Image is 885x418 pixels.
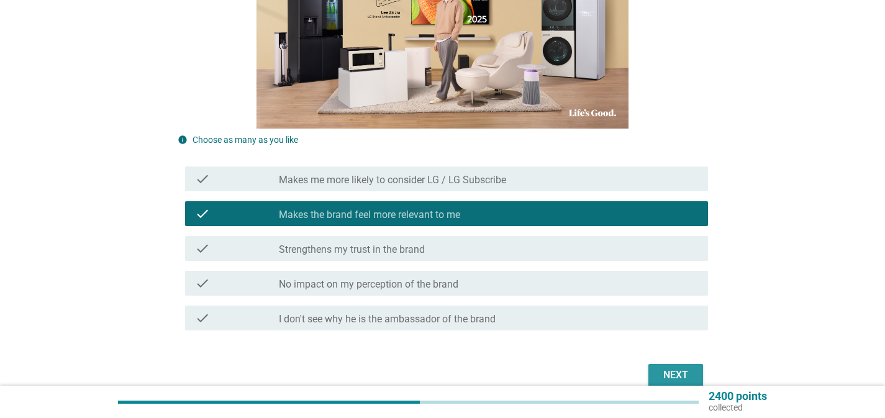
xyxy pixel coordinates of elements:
button: Next [648,364,703,386]
label: Makes me more likely to consider LG / LG Subscribe [279,174,506,186]
i: check [195,276,210,291]
i: check [195,311,210,325]
p: collected [709,402,767,413]
label: Strengthens my trust in the brand [279,243,425,256]
label: I don't see why he is the ambassador of the brand [279,313,496,325]
i: check [195,241,210,256]
i: check [195,206,210,221]
i: check [195,171,210,186]
div: Next [658,368,693,383]
p: 2400 points [709,391,767,402]
label: Choose as many as you like [193,135,298,145]
label: Makes the brand feel more relevant to me [279,209,460,221]
label: No impact on my perception of the brand [279,278,458,291]
i: info [178,135,188,145]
